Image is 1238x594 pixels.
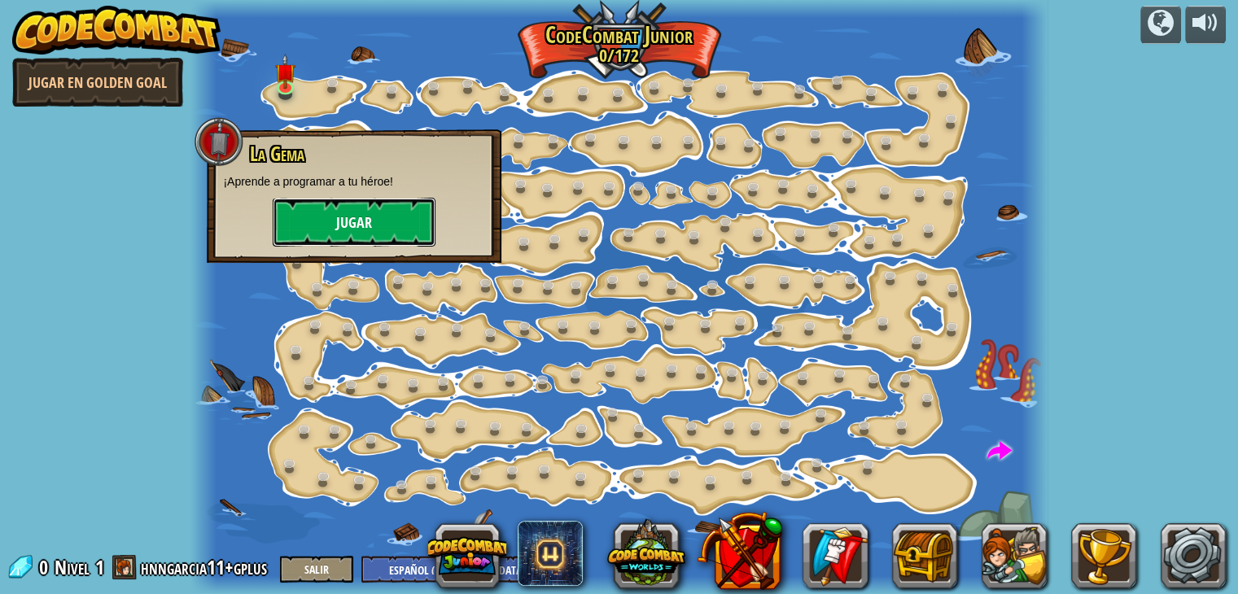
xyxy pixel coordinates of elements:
button: Ajustar el volúmen [1185,6,1226,44]
span: 0 [39,554,53,580]
span: 1 [95,554,104,580]
a: hnngarcia11+gplus [141,554,272,580]
button: Jugar [273,198,435,247]
img: CodeCombat - Learn how to code by playing a game [12,6,221,55]
span: Nivel [55,554,90,581]
button: Campañas [1140,6,1181,44]
span: La Gema [250,140,304,168]
a: Jugar en Golden Goal [12,58,183,107]
button: Salir [280,556,353,583]
p: ¡Aprende a programar a tu héroe! [223,173,485,190]
img: level-banner-unstarted.png [275,54,296,90]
